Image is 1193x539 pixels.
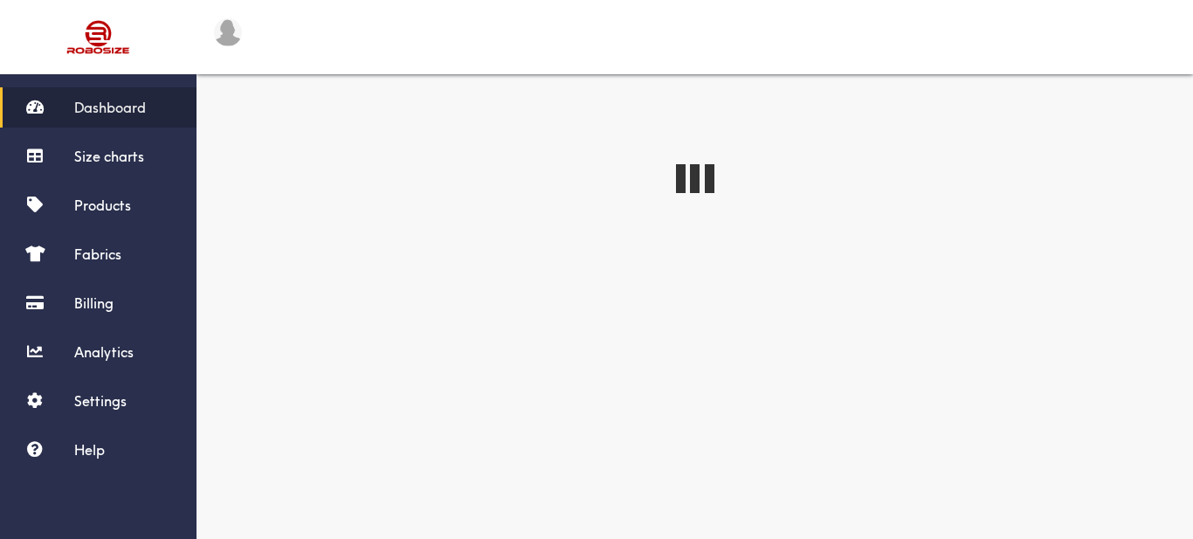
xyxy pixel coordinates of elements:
span: Billing [74,294,114,312]
span: Help [74,441,105,459]
span: Analytics [74,343,134,361]
span: Fabrics [74,245,121,263]
span: Settings [74,392,127,410]
img: Robosize [33,13,164,61]
span: Size charts [74,148,144,165]
span: Products [74,197,131,214]
span: Dashboard [74,99,146,116]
